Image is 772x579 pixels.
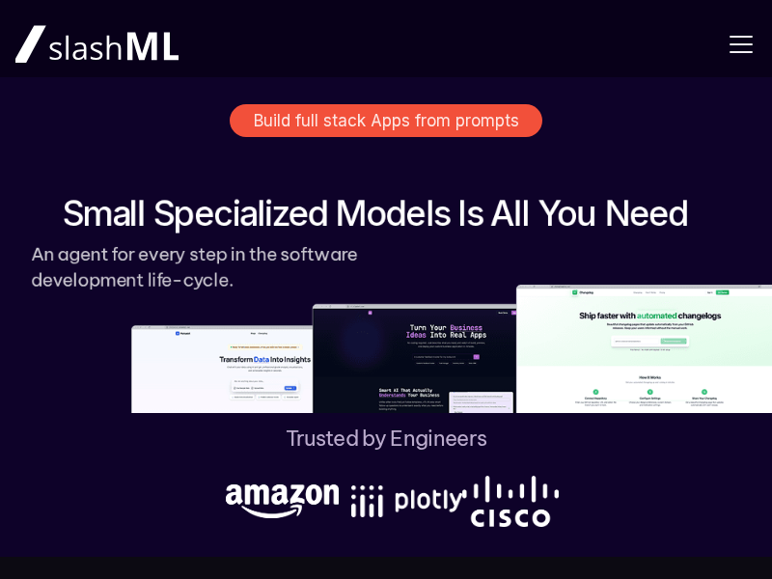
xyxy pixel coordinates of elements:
h3: Trusted by Engineers [286,427,487,450]
a: Book a meeting [31,300,191,356]
p: Book a meeting [58,319,164,337]
a: Build full stack Apps from prompts [230,104,542,137]
h3: Small Specialized Models Is All You Need [31,195,720,234]
p: Build full stack Apps from prompts [254,111,519,130]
